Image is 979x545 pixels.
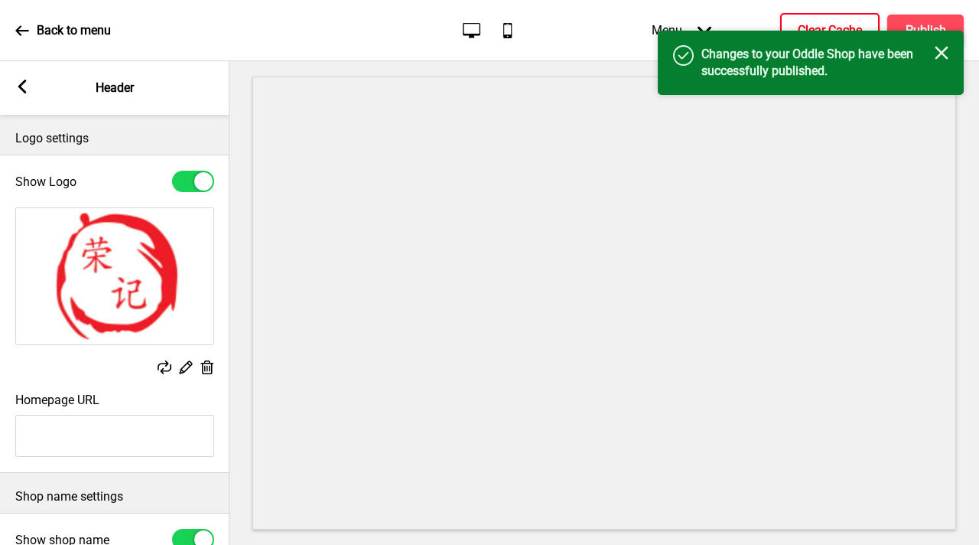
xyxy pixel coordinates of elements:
[37,22,111,39] p: Back to menu
[15,393,99,407] label: Homepage URL
[701,46,935,80] h4: Changes to your Oddle Shop have been successfully published.
[16,208,213,344] img: Image
[798,22,862,39] h4: Clear Cache
[96,80,134,96] p: Header
[906,22,946,39] h4: Publish
[636,8,727,53] div: Menu
[15,175,76,189] label: Show Logo
[15,10,111,51] a: Back to menu
[887,15,964,47] button: Publish
[780,13,880,48] button: Clear Cache
[15,130,214,147] p: Logo settings
[15,488,214,505] p: Shop name settings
